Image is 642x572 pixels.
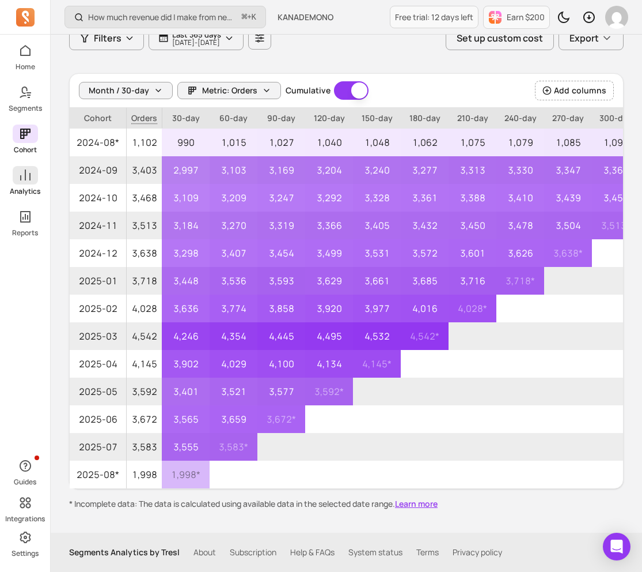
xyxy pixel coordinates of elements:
[257,405,305,433] p: 3,672 *
[127,267,162,295] p: 3,718
[544,129,592,156] p: 1,085
[353,350,401,378] p: 4,145 *
[94,31,121,45] span: Filters
[162,212,210,239] p: 3,184
[172,30,221,39] p: Last 365 days
[305,267,353,295] p: 3,629
[162,108,210,129] p: 30-day
[496,129,544,156] p: 1,079
[496,184,544,212] p: 3,410
[210,129,257,156] p: 1,015
[127,378,162,405] p: 3,592
[210,156,257,184] p: 3,103
[70,405,126,433] span: 2025-06
[353,108,401,129] p: 150-day
[210,378,257,405] p: 3,521
[544,156,592,184] p: 3,347
[12,228,38,238] p: Reports
[127,322,162,350] p: 4,542
[70,378,126,405] span: 2025-05
[162,461,210,488] p: 1,998 *
[69,547,180,558] p: Segments Analytics by Tresl
[353,156,401,184] p: 3,240
[305,350,353,378] p: 4,134
[70,322,126,350] span: 2025-03
[210,433,257,461] p: 3,583 *
[353,239,401,267] p: 3,531
[554,85,606,96] span: Add columns
[257,295,305,322] p: 3,858
[210,322,257,350] p: 4,354
[449,156,496,184] p: 3,313
[242,11,256,23] span: +
[544,184,592,212] p: 3,439
[416,547,439,558] a: Terms
[70,461,126,488] span: 2025-08*
[271,7,340,28] button: KANADEMONO
[14,145,37,155] p: Cohort
[401,184,449,212] p: 3,361
[193,547,216,558] a: About
[210,239,257,267] p: 3,407
[353,295,401,322] p: 3,977
[592,156,640,184] p: 3,369
[162,433,210,461] p: 3,555
[401,322,449,350] p: 4,542 *
[127,433,162,461] p: 3,583
[12,549,39,558] p: Settings
[257,239,305,267] p: 3,454
[70,108,126,129] p: Cohort
[162,350,210,378] p: 3,902
[69,26,144,50] button: Filters
[9,104,42,113] p: Segments
[390,6,478,28] a: Free trial: 12 days left
[449,239,496,267] p: 3,601
[257,378,305,405] p: 3,577
[162,405,210,433] p: 3,565
[210,295,257,322] p: 3,774
[13,454,38,489] button: Guides
[496,267,544,295] p: 3,718 *
[544,212,592,239] p: 3,504
[257,212,305,239] p: 3,319
[257,108,305,129] p: 90-day
[210,212,257,239] p: 3,270
[401,267,449,295] p: 3,685
[305,129,353,156] p: 1,040
[353,184,401,212] p: 3,328
[252,13,256,22] kbd: K
[449,295,496,322] p: 4,028 *
[544,239,592,267] p: 3,638 *
[559,26,624,50] button: Export
[496,108,544,129] p: 240-day
[257,129,305,156] p: 1,027
[5,514,45,524] p: Integrations
[70,156,126,184] span: 2024-09
[453,547,502,558] a: Privacy policy
[127,239,162,267] p: 3,638
[395,498,438,510] button: Learn more
[446,26,554,50] button: Set up custom cost
[162,239,210,267] p: 3,298
[290,547,335,558] a: Help & FAQs
[496,239,544,267] p: 3,626
[172,39,221,46] p: [DATE] - [DATE]
[401,108,449,129] p: 180-day
[257,322,305,350] p: 4,445
[535,81,614,100] button: Add columns
[592,212,640,239] p: 3,513 *
[257,156,305,184] p: 3,169
[162,295,210,322] p: 3,636
[257,184,305,212] p: 3,247
[305,239,353,267] p: 3,499
[496,156,544,184] p: 3,330
[202,85,257,96] span: Metric: Orders
[305,184,353,212] p: 3,292
[257,267,305,295] p: 3,593
[210,405,257,433] p: 3,659
[395,12,473,23] p: Free trial: 12 days left
[70,267,126,295] span: 2025-01
[210,184,257,212] p: 3,209
[127,350,162,378] p: 4,145
[305,378,353,405] p: 3,592 *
